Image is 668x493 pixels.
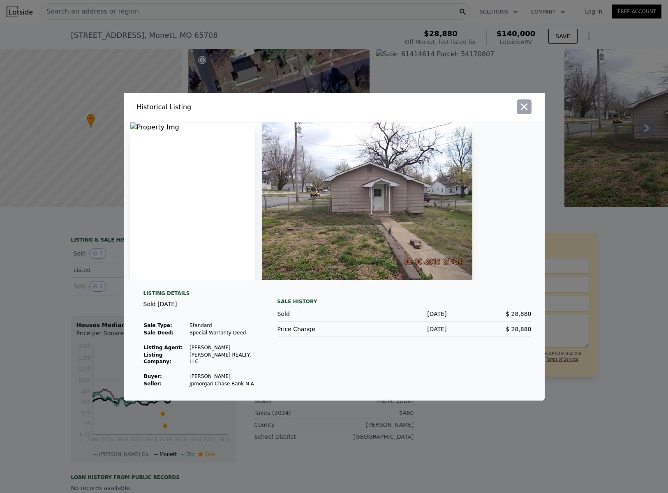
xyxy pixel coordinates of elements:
div: [DATE] [362,310,447,318]
td: Standard [189,322,258,329]
strong: Sale Deed: [144,330,174,336]
strong: Seller : [144,381,162,387]
span: $ 28,880 [506,326,531,332]
strong: Listing Company: [144,352,171,364]
div: Sale History [277,297,532,306]
strong: Listing Agent: [144,345,183,350]
strong: Buyer : [144,373,162,379]
span: $ 28,880 [506,311,531,317]
td: [PERSON_NAME] [189,373,258,380]
img: Property Img [262,122,472,280]
td: [PERSON_NAME] [189,344,258,351]
div: Sold [DATE] [143,300,258,315]
div: Price Change [277,325,362,333]
td: Jpmorgan Chase Bank N A [189,380,258,387]
div: Sold [277,310,362,318]
div: Historical Listing [137,102,331,112]
td: [PERSON_NAME] REALTY, LLC [189,351,258,365]
strong: Sale Type: [144,323,172,328]
div: [DATE] [362,325,447,333]
img: Property Img [130,122,255,280]
td: Special Warranty Deed [189,329,258,336]
div: Listing Details [143,290,258,300]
